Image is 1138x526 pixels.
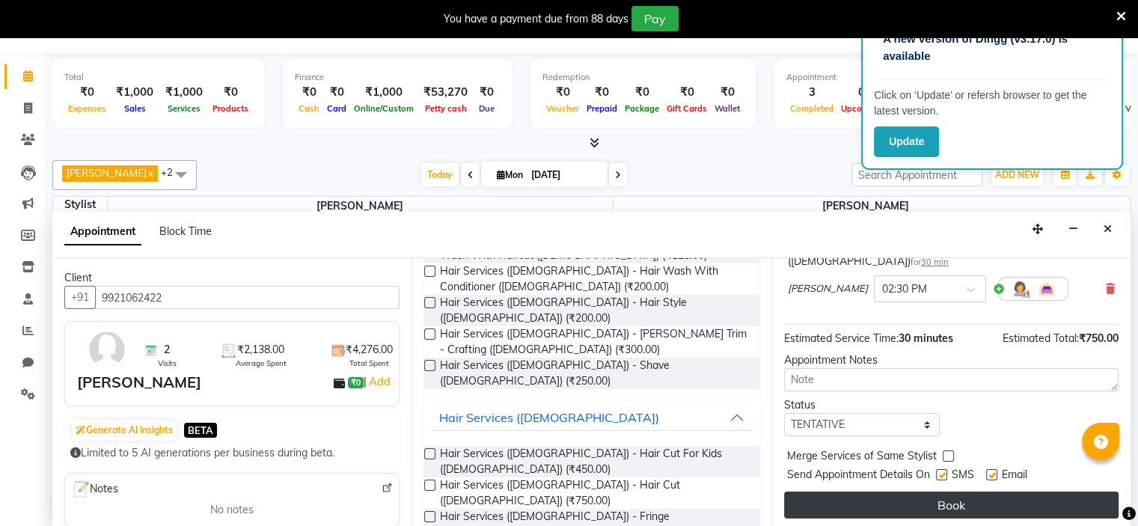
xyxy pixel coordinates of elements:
[440,326,747,358] span: Hair Services ([DEMOGRAPHIC_DATA]) - [PERSON_NAME] Trim - Crafting ([DEMOGRAPHIC_DATA]) (₹300.00)
[631,6,679,31] button: Pay
[711,84,744,101] div: ₹0
[209,103,252,114] span: Products
[542,71,744,84] div: Redemption
[995,169,1039,180] span: ADD NEW
[439,409,659,426] div: Hair Services ([DEMOGRAPHIC_DATA])
[440,295,747,326] span: Hair Services ([DEMOGRAPHIC_DATA]) - Hair Style ([DEMOGRAPHIC_DATA]) (₹200.00)
[475,103,498,114] span: Due
[614,197,1119,215] span: [PERSON_NAME]
[440,263,747,295] span: Hair Services ([DEMOGRAPHIC_DATA]) - Hair Wash With Conditioner ([DEMOGRAPHIC_DATA]) (₹200.00)
[542,84,583,101] div: ₹0
[583,84,621,101] div: ₹0
[991,165,1043,186] button: ADD NEW
[110,84,159,101] div: ₹1,000
[77,371,201,394] div: [PERSON_NAME]
[323,103,350,114] span: Card
[787,448,937,467] span: Merge Services of Same Stylist
[147,167,153,179] a: x
[421,103,471,114] span: Petty cash
[787,467,930,486] span: Send Appointment Details On
[621,103,663,114] span: Package
[1011,280,1029,298] img: Hairdresser.png
[440,358,747,389] span: Hair Services ([DEMOGRAPHIC_DATA]) - Shave ([DEMOGRAPHIC_DATA]) (₹250.00)
[851,163,982,186] input: Search Appointment
[108,197,613,215] span: [PERSON_NAME]
[421,163,459,186] span: Today
[158,358,177,369] span: Visits
[663,103,711,114] span: Gift Cards
[784,397,940,413] div: Status
[883,31,1101,64] p: A new version of Dingg (v3.17.0) is available
[120,103,150,114] span: Sales
[430,404,753,431] button: Hair Services ([DEMOGRAPHIC_DATA])
[350,103,417,114] span: Online/Custom
[837,84,886,101] div: 0
[1003,331,1079,345] span: Estimated Total:
[295,71,500,84] div: Finance
[364,373,393,391] span: |
[1079,331,1119,345] span: ₹750.00
[542,103,583,114] span: Voucher
[95,286,400,309] input: Search by Name/Mobile/Email/Code
[440,446,747,477] span: Hair Services ([DEMOGRAPHIC_DATA]) - Hair Cut For Kids ([DEMOGRAPHIC_DATA]) (₹450.00)
[663,84,711,101] div: ₹0
[921,257,949,267] span: 30 min
[474,84,500,101] div: ₹0
[444,11,628,27] div: You have a payment due from 88 days
[237,342,284,358] span: ₹2,138.00
[85,328,129,371] img: avatar
[210,502,254,518] span: No notes
[911,257,949,267] small: for
[161,166,184,178] span: +2
[349,358,389,369] span: Total Spent
[1002,467,1027,486] span: Email
[784,331,899,345] span: Estimated Service Time:
[64,84,110,101] div: ₹0
[788,281,868,296] span: [PERSON_NAME]
[295,103,323,114] span: Cash
[53,197,107,212] div: Stylist
[64,218,141,245] span: Appointment
[350,84,417,101] div: ₹1,000
[786,103,837,114] span: Completed
[64,270,400,286] div: Client
[440,477,747,509] span: Hair Services ([DEMOGRAPHIC_DATA]) - Hair Cut ([DEMOGRAPHIC_DATA]) (₹750.00)
[367,373,393,391] a: Add
[164,342,170,358] span: 2
[1097,218,1119,241] button: Close
[711,103,744,114] span: Wallet
[236,358,287,369] span: Average Spent
[874,126,939,157] button: Update
[493,169,527,180] span: Mon
[837,103,886,114] span: Upcoming
[786,71,972,84] div: Appointment
[1038,280,1056,298] img: Interior.png
[64,103,110,114] span: Expenses
[164,103,204,114] span: Services
[621,84,663,101] div: ₹0
[786,84,837,101] div: 3
[348,377,364,389] span: ₹0
[159,84,209,101] div: ₹1,000
[209,84,252,101] div: ₹0
[323,84,350,101] div: ₹0
[874,88,1110,119] p: Click on ‘Update’ or refersh browser to get the latest version.
[295,84,323,101] div: ₹0
[899,331,953,345] span: 30 minutes
[64,71,252,84] div: Total
[784,352,1119,368] div: Appointment Notes
[159,224,212,238] span: Block Time
[71,480,118,499] span: Notes
[184,423,217,437] span: BETA
[784,492,1119,519] button: Book
[72,420,177,441] button: Generate AI Insights
[527,164,602,186] input: 2025-09-01
[583,103,621,114] span: Prepaid
[70,445,394,461] div: Limited to 5 AI generations per business during beta.
[67,167,147,179] span: [PERSON_NAME]
[346,342,393,358] span: ₹4,276.00
[64,286,96,309] button: +91
[952,467,974,486] span: SMS
[417,84,474,101] div: ₹53,270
